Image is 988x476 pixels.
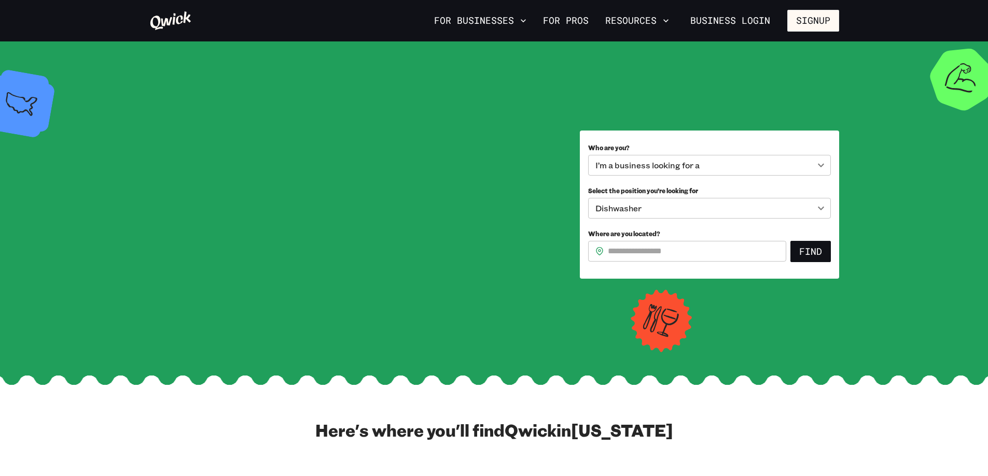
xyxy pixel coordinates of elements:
h2: Here's where you'll find Qwick in [US_STATE] [315,420,673,440]
a: Business Login [681,10,779,32]
button: Find [790,241,831,263]
a: For Pros [539,12,593,30]
div: I’m a business looking for a [588,155,831,176]
button: Resources [601,12,673,30]
span: Who are you? [588,143,630,152]
div: Dishwasher [588,198,831,219]
span: Where are you located? [588,229,660,238]
button: Signup [787,10,839,32]
button: For Businesses [430,12,531,30]
span: Select the position you’re looking for [588,186,698,195]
